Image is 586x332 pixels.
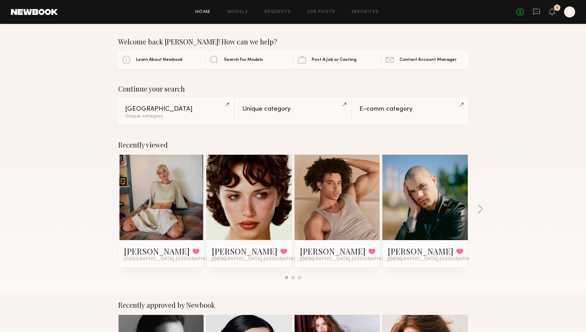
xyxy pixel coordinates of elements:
div: Unique category [125,114,227,119]
a: [PERSON_NAME] [388,246,453,257]
div: Unique category [242,106,344,112]
span: [GEOGRAPHIC_DATA], [GEOGRAPHIC_DATA] [212,257,314,262]
a: [GEOGRAPHIC_DATA]Unique category [118,98,233,124]
a: Favorites [352,10,379,14]
span: Search For Models [224,58,263,62]
a: Post A Job or Casting [294,51,380,68]
span: Contact Account Manager [399,58,456,62]
a: [PERSON_NAME] [212,246,277,257]
div: 1 [556,6,558,10]
div: Recently viewed [118,141,468,149]
span: Learn About Newbook [136,58,183,62]
a: K [564,6,575,17]
a: Requests [264,10,291,14]
a: Unique category [235,98,351,124]
a: Learn About Newbook [118,51,204,68]
span: [GEOGRAPHIC_DATA], [GEOGRAPHIC_DATA] [388,257,490,262]
a: Contact Account Manager [382,51,468,68]
a: Models [227,10,248,14]
a: Search For Models [206,51,292,68]
a: E-comm category [353,98,468,124]
span: [GEOGRAPHIC_DATA], [GEOGRAPHIC_DATA] [124,257,226,262]
span: Post A Job or Casting [312,58,356,62]
span: [GEOGRAPHIC_DATA], [GEOGRAPHIC_DATA] [300,257,402,262]
a: [PERSON_NAME] [124,246,190,257]
div: Recently approved by Newbook [118,301,468,309]
div: [GEOGRAPHIC_DATA] [125,106,227,112]
div: E-comm category [359,106,461,112]
a: Job Posts [307,10,336,14]
a: Home [195,10,211,14]
div: Continue your search [118,85,468,93]
div: Welcome back [PERSON_NAME]! How can we help? [118,38,468,46]
a: [PERSON_NAME] [300,246,366,257]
